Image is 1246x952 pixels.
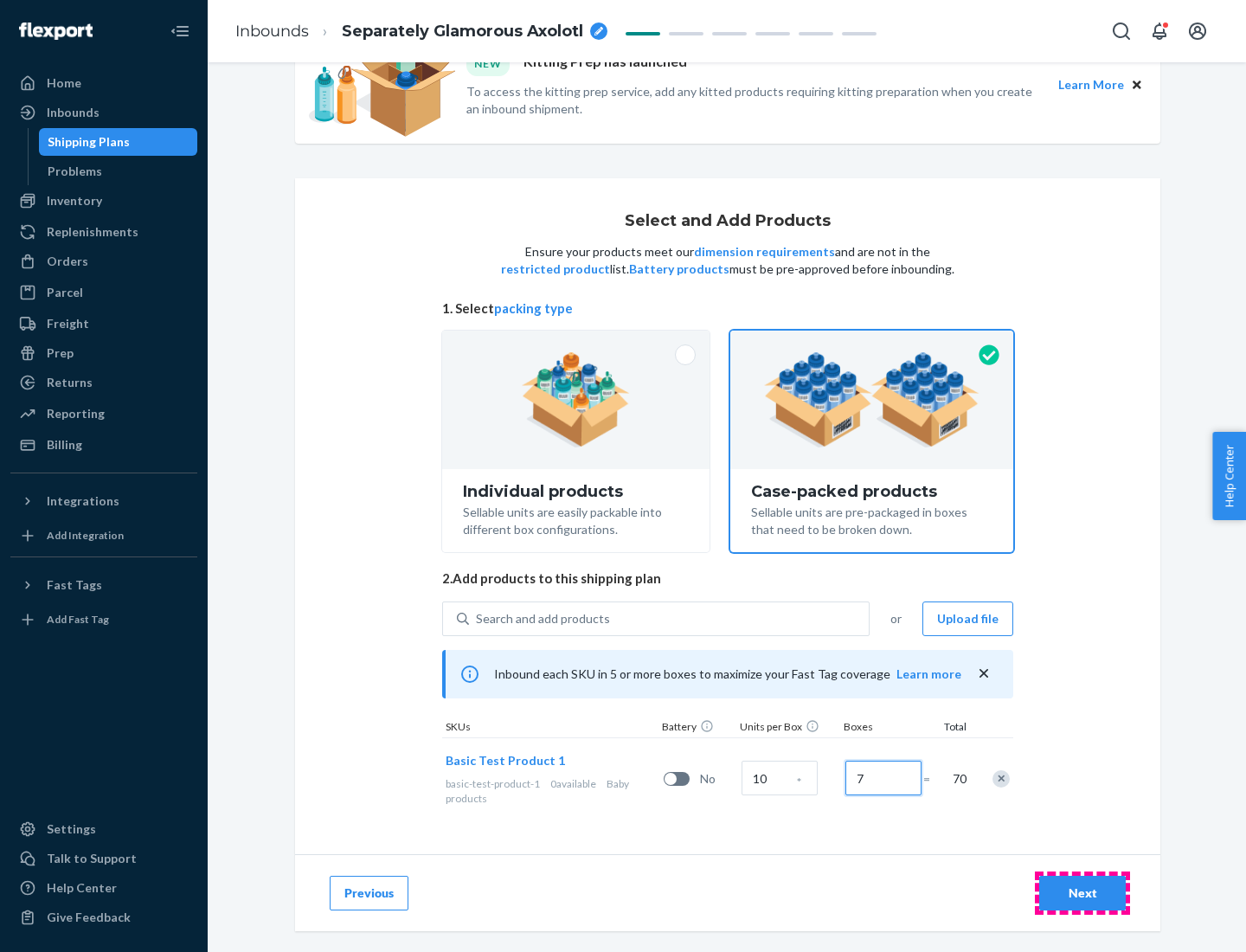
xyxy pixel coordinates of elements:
[1039,876,1126,910] button: Next
[446,752,565,769] button: Basic Test Product 1
[742,761,818,795] input: Case Quantity
[446,777,540,790] span: basic-test-product-1
[442,299,1013,318] span: 1. Select
[764,352,979,447] img: case-pack.59cecea509d18c883b923b81aeac6d0b.png
[923,770,941,788] span: =
[47,492,119,510] div: Integrations
[47,74,81,92] div: Home
[629,261,729,278] button: Battery products
[47,315,89,332] div: Freight
[10,431,197,459] a: Billing
[10,571,197,599] button: Fast Tags
[10,874,197,902] a: Help Center
[463,483,689,500] div: Individual products
[47,374,93,391] div: Returns
[10,69,197,97] a: Home
[10,400,197,428] a: Reporting
[751,483,992,500] div: Case-packed products
[1127,75,1146,94] button: Close
[47,850,137,867] div: Talk to Support
[1212,432,1246,520] button: Help Center
[10,279,197,306] a: Parcel
[48,163,102,180] div: Problems
[39,158,198,185] a: Problems
[47,284,83,301] div: Parcel
[47,192,102,209] div: Inventory
[466,83,1043,118] p: To access the kitting prep service, add any kitted products requiring kitting preparation when yo...
[499,243,956,278] p: Ensure your products meet our and are not in the list. must be pre-approved before inbounding.
[922,601,1013,636] button: Upload file
[47,223,138,241] div: Replenishments
[1104,14,1139,48] button: Open Search Box
[975,665,992,683] button: close
[48,133,130,151] div: Shipping Plans
[890,610,902,627] span: or
[694,243,835,261] button: dimension requirements
[466,52,510,75] div: NEW
[10,99,197,126] a: Inbounds
[476,610,610,627] div: Search and add products
[47,344,74,362] div: Prep
[10,522,197,550] a: Add Integration
[10,815,197,843] a: Settings
[47,253,88,270] div: Orders
[10,487,197,515] button: Integrations
[10,310,197,338] a: Freight
[10,187,197,215] a: Inventory
[442,650,1013,698] div: Inbound each SKU in 5 or more boxes to maximize your Fast Tag coverage
[10,845,197,872] a: Talk to Support
[10,369,197,396] a: Returns
[222,6,621,57] ol: breadcrumbs
[494,299,573,318] button: packing type
[10,339,197,367] a: Prep
[949,770,967,788] span: 70
[10,606,197,634] a: Add Fast Tag
[235,22,309,41] a: Inbounds
[446,776,657,806] div: Baby products
[1054,884,1111,902] div: Next
[47,405,105,422] div: Reporting
[992,770,1010,788] div: Remove Item
[736,719,840,737] div: Units per Box
[47,612,109,627] div: Add Fast Tag
[927,719,970,737] div: Total
[442,719,658,737] div: SKUs
[163,14,197,48] button: Close Navigation
[330,876,408,910] button: Previous
[1180,14,1215,48] button: Open account menu
[10,248,197,275] a: Orders
[446,753,565,768] span: Basic Test Product 1
[845,761,922,795] input: Number of boxes
[751,500,992,538] div: Sellable units are pre-packaged in boxes that need to be broken down.
[442,569,1013,588] span: 2. Add products to this shipping plan
[39,128,198,156] a: Shipping Plans
[896,666,961,683] button: Learn more
[47,576,102,594] div: Fast Tags
[523,52,687,75] p: Kitting Prep has launched
[10,218,197,246] a: Replenishments
[47,879,117,897] div: Help Center
[1142,14,1177,48] button: Open notifications
[1058,75,1124,94] button: Learn More
[342,21,583,43] span: Separately Glamorous Axolotl
[501,261,610,278] button: restricted product
[47,528,124,543] div: Add Integration
[10,904,197,931] button: Give Feedback
[463,500,689,538] div: Sellable units are easily packable into different box configurations.
[47,909,131,926] div: Give Feedback
[47,104,100,121] div: Inbounds
[47,436,82,453] div: Billing
[658,719,736,737] div: Battery
[700,770,735,788] span: No
[550,777,596,790] span: 0 available
[625,213,831,230] h1: Select and Add Products
[840,719,927,737] div: Boxes
[522,352,630,447] img: individual-pack.facf35554cb0f1810c75b2bd6df2d64e.png
[19,23,93,40] img: Flexport logo
[47,820,96,838] div: Settings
